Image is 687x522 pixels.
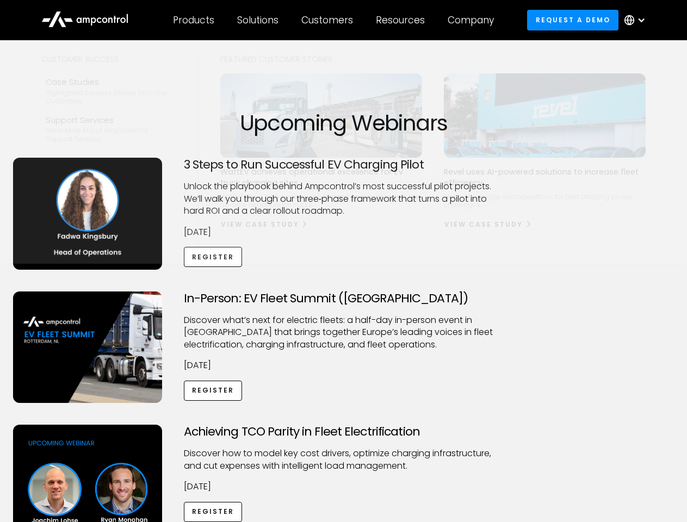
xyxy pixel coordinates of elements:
div: Company [448,14,494,26]
p: Revel uses AI-powered solutions to increase fleet efficiency [444,166,646,188]
a: Support ServicesLearn more about Ampcontrol’s support services [41,110,176,148]
p: [DATE] [184,481,504,493]
h3: In-Person: EV Fleet Summit ([GEOGRAPHIC_DATA]) [184,291,504,306]
div: Learn more about Ampcontrol’s support services [46,126,172,143]
h3: Achieving TCO Parity in Fleet Electrification [184,425,504,439]
div: Resources [376,14,425,26]
div: Products [173,14,214,26]
div: View Case Study [221,220,299,229]
div: Customers [301,14,353,26]
div: Solutions [237,14,278,26]
p: ​Discover what’s next for electric fleets: a half-day in-person event in [GEOGRAPHIC_DATA] that b... [184,314,504,351]
p: [DATE] [184,359,504,371]
a: Case StudiesHighlighted success stories From Our Customers [41,72,176,110]
div: Featured Customer Stories [220,53,646,65]
a: View Case Study [220,216,309,233]
div: Customer success [41,53,176,65]
div: View Case Study [444,220,523,229]
div: Case Studies [46,76,172,88]
a: Register [184,381,243,401]
p: Managing energy and operations for fleet charging poses challenges [444,192,646,209]
p: WattEV achieves operational excellence for EV truck charging sites [220,166,422,188]
a: View Case Study [444,216,533,233]
p: Discover how to model key cost drivers, optimize charging infrastructure, and cut expenses with i... [184,448,504,472]
div: Highlighted success stories From Our Customers [46,89,172,105]
a: Register [184,502,243,522]
p: WattEV has a high peak power demand and must ensure the on-time departure for trucks [220,192,422,209]
a: Request a demo [527,10,618,30]
div: Support Services [46,114,172,126]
